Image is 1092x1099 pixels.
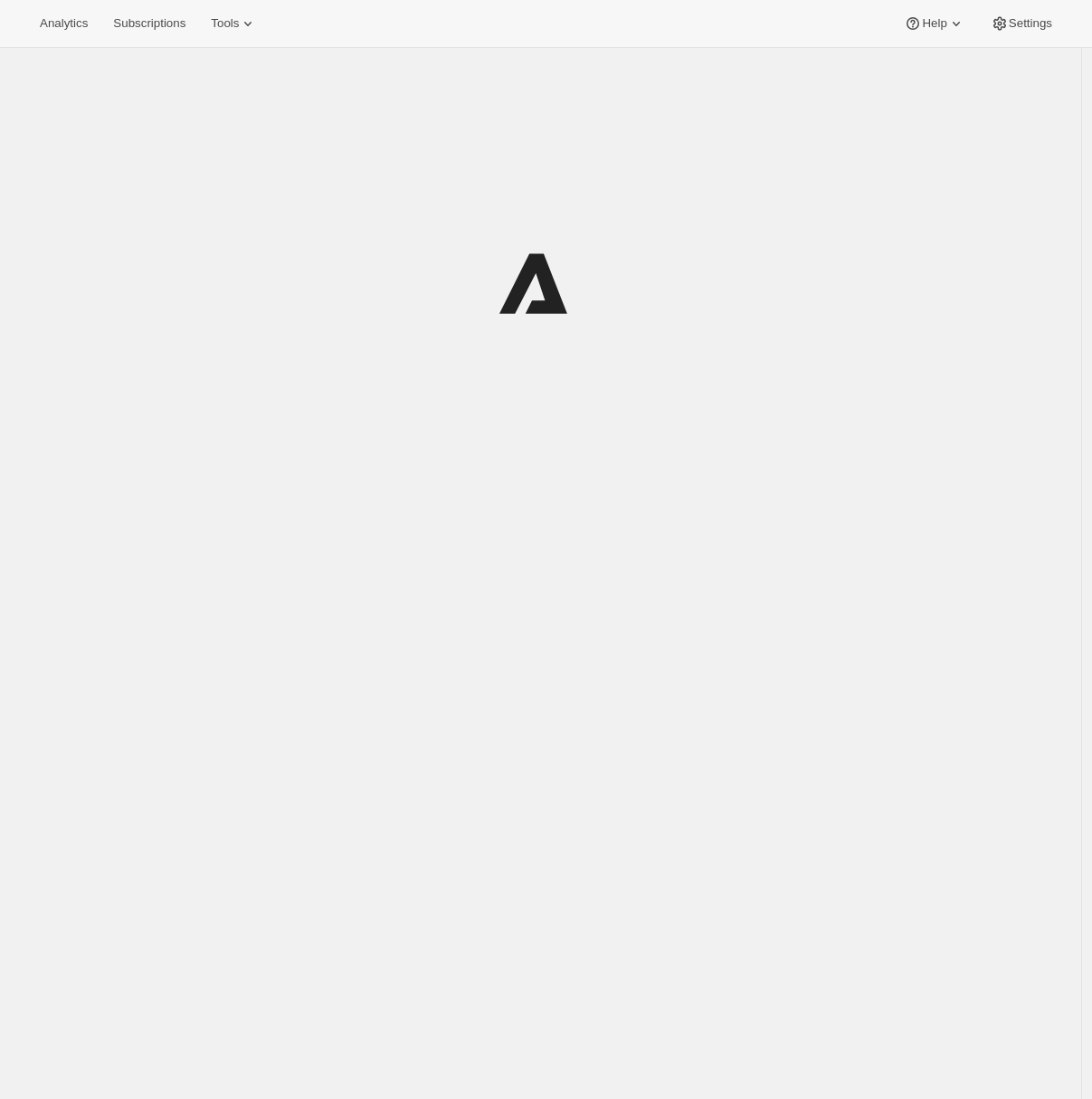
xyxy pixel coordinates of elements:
[893,11,975,36] button: Help
[200,11,268,36] button: Tools
[113,16,185,31] span: Subscriptions
[211,16,239,31] span: Tools
[29,11,99,36] button: Analytics
[922,16,946,31] span: Help
[102,11,196,36] button: Subscriptions
[40,16,88,31] span: Analytics
[1009,16,1052,31] span: Settings
[980,11,1063,36] button: Settings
